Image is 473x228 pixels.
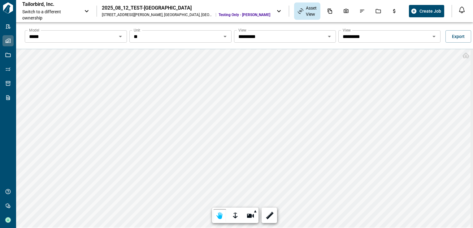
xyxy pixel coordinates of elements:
button: Open [116,32,125,41]
button: Open [325,32,334,41]
label: View [238,27,246,33]
label: View [343,27,351,33]
button: Create Job [409,5,444,17]
span: Testing Only - [PERSON_NAME] [219,12,270,17]
button: Open notification feed [457,5,467,15]
div: Issues & Info [356,6,369,16]
button: Open [430,32,438,41]
span: Asset View [306,5,317,17]
div: 2025_08_12_TEST-[GEOGRAPHIC_DATA] [102,5,270,11]
span: Export [452,33,465,40]
button: Export [445,30,471,43]
div: Photos [340,6,353,16]
span: Switch to a different ownership [22,9,78,21]
div: Budgets [388,6,401,16]
button: Open [221,32,229,41]
div: Documents [323,6,336,16]
p: Tailorbird, Inc. [22,1,78,7]
div: Jobs [372,6,385,16]
div: Takeoff Center [404,6,417,16]
label: Model [29,27,39,33]
div: Asset View [294,2,320,20]
label: Unit [134,27,140,33]
div: [STREET_ADDRESS][PERSON_NAME] , [GEOGRAPHIC_DATA] , [GEOGRAPHIC_DATA] [102,12,213,17]
span: Create Job [419,8,441,14]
